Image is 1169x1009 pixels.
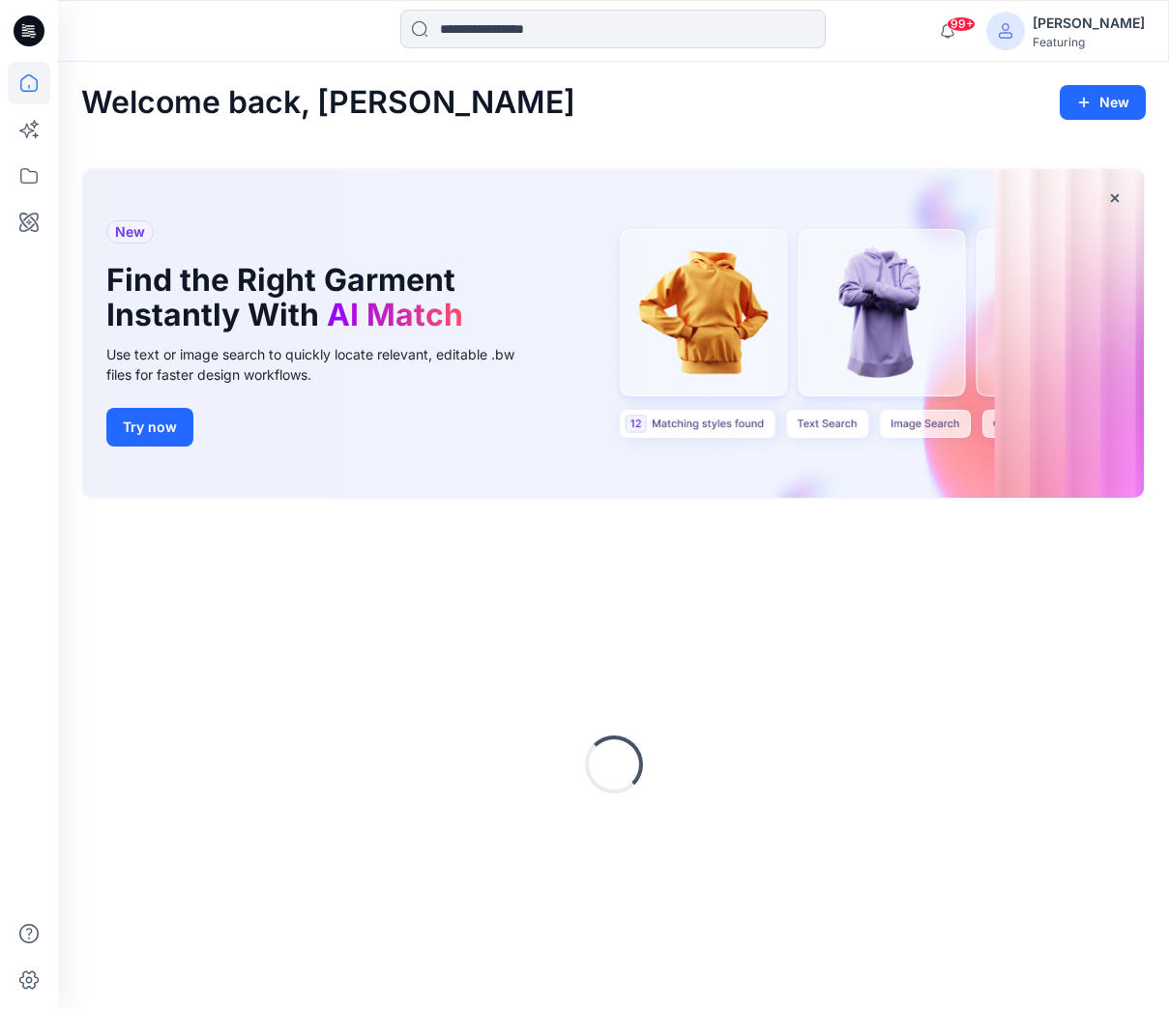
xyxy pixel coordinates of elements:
[1060,85,1146,120] button: New
[947,16,976,32] span: 99+
[106,408,193,447] button: Try now
[106,344,541,385] div: Use text or image search to quickly locate relevant, editable .bw files for faster design workflows.
[115,220,145,244] span: New
[1033,35,1145,49] div: Featuring
[327,296,463,333] span: AI Match
[998,23,1013,39] svg: avatar
[1033,12,1145,35] div: [PERSON_NAME]
[106,263,512,332] h1: Find the Right Garment Instantly With
[81,85,575,121] h2: Welcome back, [PERSON_NAME]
